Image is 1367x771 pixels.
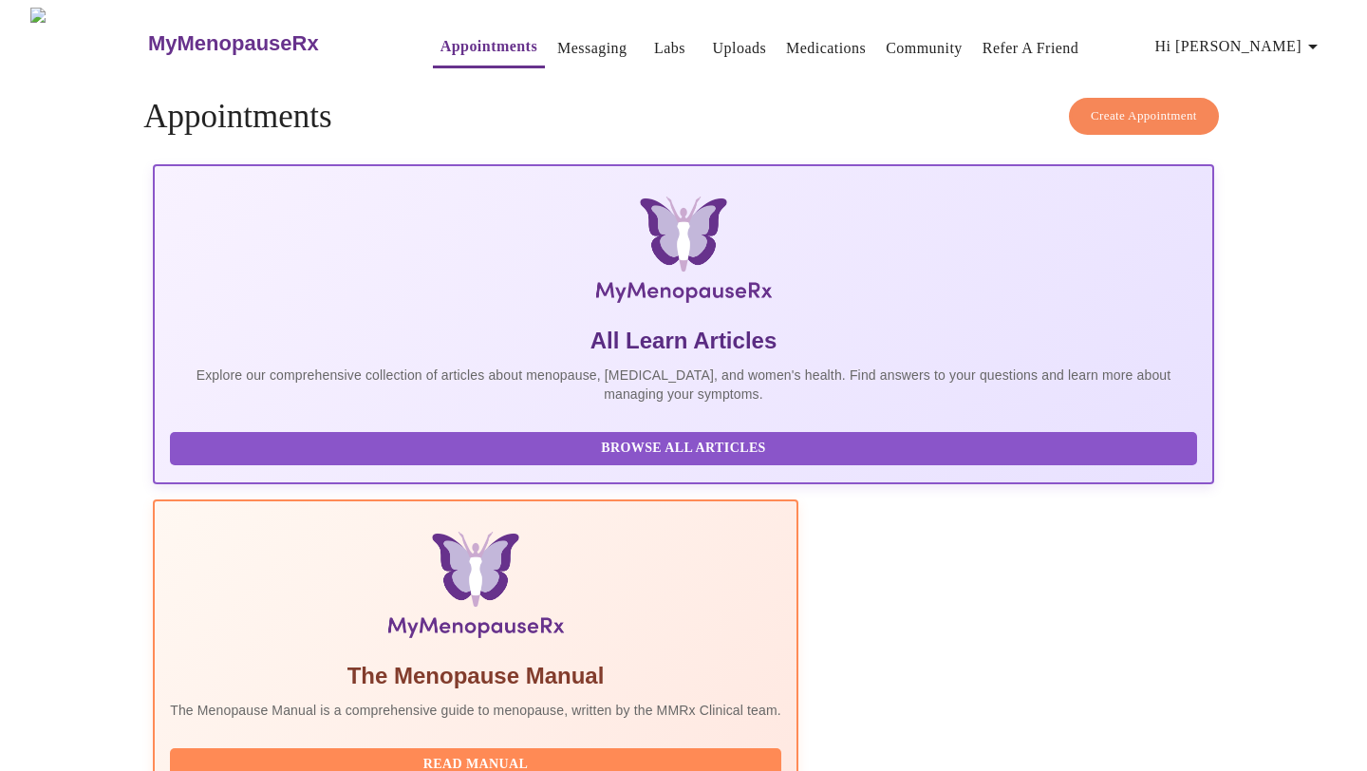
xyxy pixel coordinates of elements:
a: Medications [786,35,866,62]
button: Messaging [550,29,634,67]
span: Browse All Articles [189,437,1178,461]
h4: Appointments [143,98,1224,136]
a: Community [886,35,963,62]
button: Medications [778,29,873,67]
img: MyMenopauseRx Logo [30,8,145,79]
button: Hi [PERSON_NAME] [1148,28,1332,66]
h3: MyMenopauseRx [148,31,319,56]
a: Read Manual [170,755,786,771]
a: MyMenopauseRx [145,10,394,77]
a: Messaging [557,35,627,62]
p: The Menopause Manual is a comprehensive guide to menopause, written by the MMRx Clinical team. [170,701,781,720]
p: Explore our comprehensive collection of articles about menopause, [MEDICAL_DATA], and women's hea... [170,366,1197,404]
span: Hi [PERSON_NAME] [1155,33,1324,60]
h5: All Learn Articles [170,326,1197,356]
a: Browse All Articles [170,439,1202,455]
a: Appointments [440,33,537,60]
a: Refer a Friend [983,35,1079,62]
button: Uploads [705,29,775,67]
button: Appointments [433,28,545,68]
button: Refer a Friend [975,29,1087,67]
img: MyMenopauseRx Logo [329,197,1038,310]
a: Uploads [713,35,767,62]
span: Create Appointment [1091,105,1197,127]
button: Community [878,29,970,67]
button: Labs [640,29,701,67]
button: Browse All Articles [170,432,1197,465]
h5: The Menopause Manual [170,661,781,691]
button: Create Appointment [1069,98,1219,135]
img: Menopause Manual [267,532,683,646]
a: Labs [654,35,685,62]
